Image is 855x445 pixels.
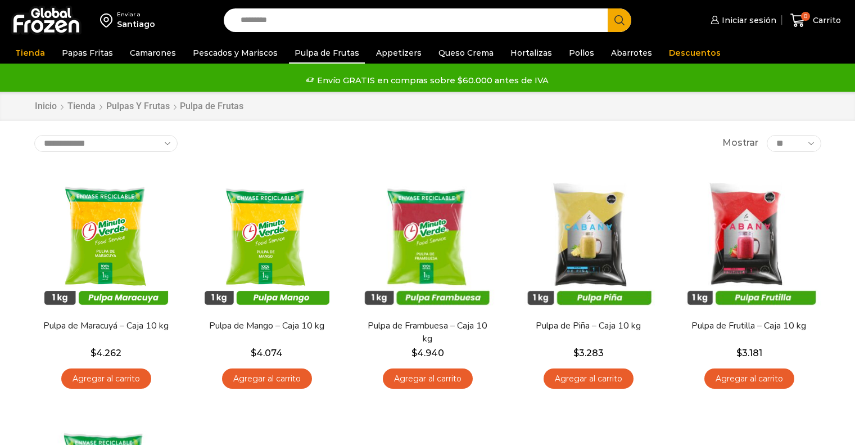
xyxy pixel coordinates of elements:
[34,100,243,113] nav: Breadcrumb
[722,137,758,150] span: Mostrar
[608,8,631,32] button: Search button
[363,320,492,345] a: Pulpa de Frambuesa – Caja 10 kg
[34,135,178,152] select: Pedido de la tienda
[34,100,57,113] a: Inicio
[605,42,658,64] a: Abarrotes
[91,348,121,358] bdi: 4.262
[704,368,794,389] a: Agregar al carrito: “Pulpa de Frutilla - Caja 10 kg”
[202,320,331,332] a: Pulpa de Mango – Caja 10 kg
[41,320,170,332] a: Pulpa de Maracuyá – Caja 10 kg
[106,100,170,113] a: Pulpas y Frutas
[523,320,653,332] a: Pulpa de Piña – Caja 10 kg
[544,368,634,389] a: Agregar al carrito: “Pulpa de Piña - Caja 10 kg”
[91,348,96,358] span: $
[736,348,742,358] span: $
[573,348,579,358] span: $
[187,42,283,64] a: Pescados y Mariscos
[433,42,499,64] a: Queso Crema
[708,9,776,32] a: Iniciar sesión
[61,368,151,389] a: Agregar al carrito: “Pulpa de Maracuyá - Caja 10 kg”
[251,348,283,358] bdi: 4.074
[684,320,813,332] a: Pulpa de Frutilla – Caja 10 kg
[573,348,604,358] bdi: 3.283
[801,12,810,21] span: 0
[289,42,365,64] a: Pulpa de Frutas
[10,42,51,64] a: Tienda
[67,100,96,113] a: Tienda
[383,368,473,389] a: Agregar al carrito: “Pulpa de Frambuesa - Caja 10 kg”
[56,42,119,64] a: Papas Fritas
[370,42,427,64] a: Appetizers
[563,42,600,64] a: Pollos
[117,19,155,30] div: Santiago
[180,101,243,111] h1: Pulpa de Frutas
[719,15,776,26] span: Iniciar sesión
[117,11,155,19] div: Enviar a
[251,348,256,358] span: $
[505,42,558,64] a: Hortalizas
[411,348,444,358] bdi: 4.940
[663,42,726,64] a: Descuentos
[100,11,117,30] img: address-field-icon.svg
[810,15,841,26] span: Carrito
[736,348,762,358] bdi: 3.181
[788,7,844,34] a: 0 Carrito
[411,348,417,358] span: $
[124,42,182,64] a: Camarones
[222,368,312,389] a: Agregar al carrito: “Pulpa de Mango - Caja 10 kg”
